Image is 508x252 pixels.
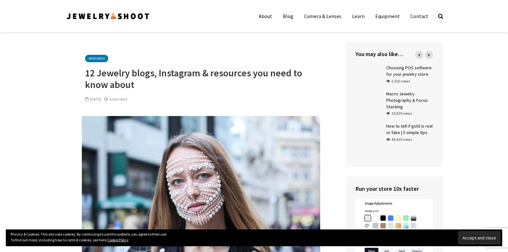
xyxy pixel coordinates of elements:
a: Learn [347,10,369,23]
img: Jewelry Photographer Bay Area - San Francisco | Nationwide via Mail [66,11,150,21]
a: Choosing POS software for your jewelry store [386,65,432,77]
a: Cookie Policy [107,237,129,242]
a: Camera & Lenses [299,10,346,23]
span: [DATE] [85,97,101,102]
h4: Run your store 10x faster [356,185,433,193]
input: Accept and close [458,231,500,244]
div: 49,430 views [386,137,412,142]
a: Macro Jewelry Photography & Focus Stacking [386,91,428,110]
div: 19,639 views [386,111,412,116]
div: Privacy & Cookies: This site uses cookies. By continuing to use this website, you agree to their ... [6,229,502,246]
a: Blog [278,10,298,23]
div: 6 min read [104,96,127,102]
a: How to tell if gold is real or fake | 5 simple tips [386,123,433,135]
div: 2,016 views [386,78,410,84]
a: Resources [85,55,108,62]
a: Contact [406,10,433,23]
a: About [254,10,277,23]
a: Equipment [370,10,405,23]
h4: You may also like… [356,50,433,58]
h1: 12 Jewelry blogs, Instagram & resources you need to know about [85,67,317,90]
